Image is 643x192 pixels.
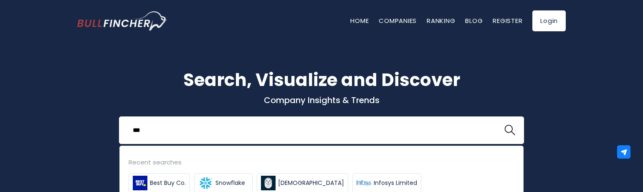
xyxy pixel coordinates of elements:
img: Samsara [261,176,276,190]
h1: Search, Visualize and Discover [77,67,566,93]
span: Snowflake [215,179,245,187]
a: Blog [465,16,483,25]
img: Snowflake [198,176,213,190]
a: Home [350,16,369,25]
p: Company Insights & Trends [77,95,566,106]
a: Ranking [427,16,455,25]
img: Infosys Limited [357,176,371,190]
img: Bullfincher logo [77,11,167,30]
span: Best Buy Co. [150,179,186,187]
span: [DEMOGRAPHIC_DATA] [278,179,344,187]
a: Login [532,10,566,31]
p: What's trending [77,161,566,169]
a: Go to homepage [77,11,167,30]
span: Infosys Limited [374,179,417,187]
img: search icon [504,125,515,136]
a: Companies [379,16,417,25]
a: Register [493,16,522,25]
div: Recent searches [129,157,514,167]
img: Best Buy Co. [133,176,147,190]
